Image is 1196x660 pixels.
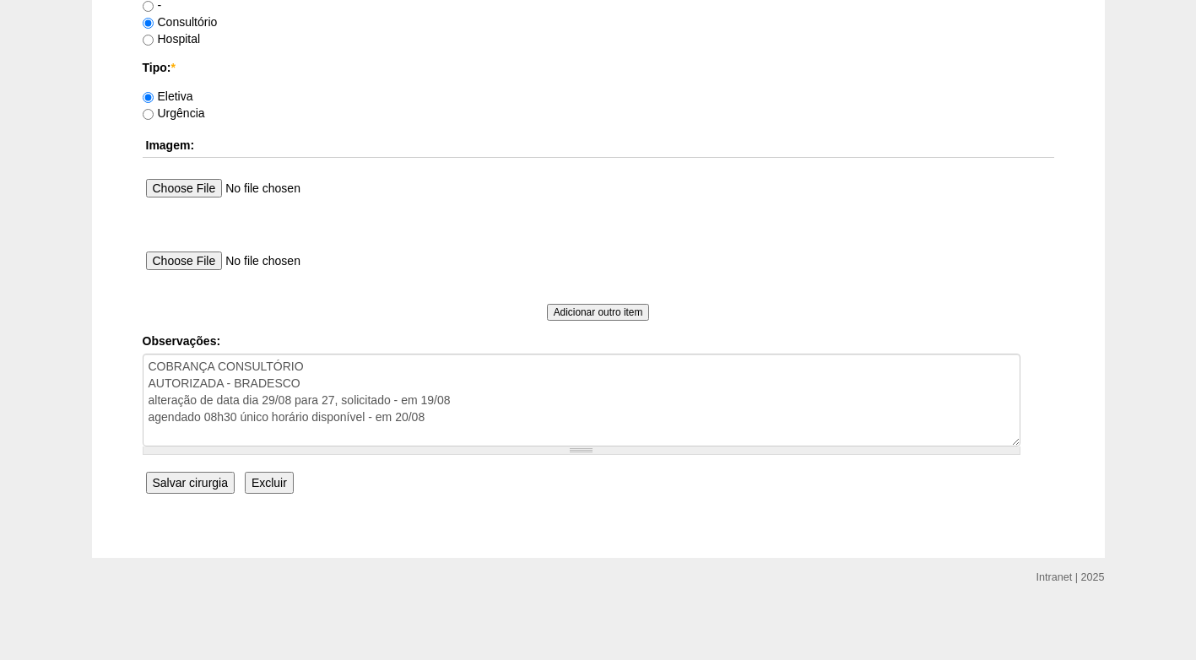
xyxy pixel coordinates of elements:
label: Tipo: [143,59,1054,76]
input: Hospital [143,35,154,46]
input: Adicionar outro item [547,304,650,321]
label: Hospital [143,32,201,46]
input: Salvar cirurgia [146,472,235,494]
textarea: COBRANÇA CONSULTÓRIO AUTORIZADA - BRADESCO alteração de data dia 29/08 para 27, solicitado - em 1... [143,354,1020,446]
label: Observações: [143,333,1054,349]
input: Eletiva [143,92,154,103]
input: Excluir [245,472,294,494]
div: Intranet | 2025 [1036,569,1105,586]
label: Urgência [143,106,205,120]
input: - [143,1,154,12]
label: Eletiva [143,89,193,103]
th: Imagem: [143,133,1054,158]
label: Consultório [143,15,218,29]
input: Consultório [143,18,154,29]
input: Urgência [143,109,154,120]
span: Este campo é obrigatório. [170,61,175,74]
